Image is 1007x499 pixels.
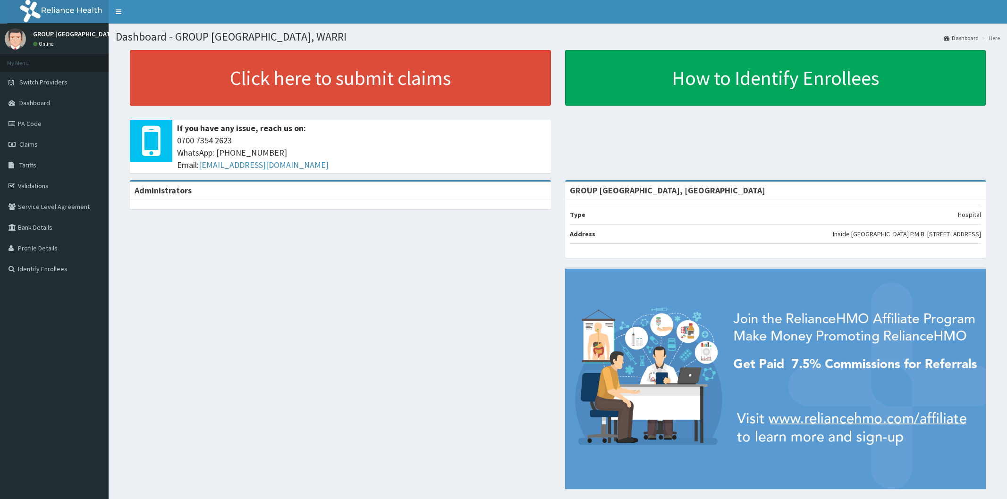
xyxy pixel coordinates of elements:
[570,185,765,196] strong: GROUP [GEOGRAPHIC_DATA], [GEOGRAPHIC_DATA]
[130,50,551,106] a: Click here to submit claims
[33,41,56,47] a: Online
[177,123,306,133] b: If you have any issue, reach us on:
[199,159,329,170] a: [EMAIL_ADDRESS][DOMAIN_NAME]
[565,269,986,489] img: provider-team-banner.png
[833,229,981,239] p: Inside [GEOGRAPHIC_DATA] P.M.B. [STREET_ADDRESS]
[958,210,981,219] p: Hospital
[570,210,585,219] b: Type
[19,78,68,86] span: Switch Providers
[135,185,192,196] b: Administrators
[944,34,979,42] a: Dashboard
[19,99,50,107] span: Dashboard
[19,140,38,149] span: Claims
[177,134,546,171] span: 0700 7354 2623 WhatsApp: [PHONE_NUMBER] Email:
[19,161,36,169] span: Tariffs
[5,28,26,50] img: User Image
[33,31,116,37] p: GROUP [GEOGRAPHIC_DATA]
[565,50,986,106] a: How to Identify Enrollees
[116,31,1000,43] h1: Dashboard - GROUP [GEOGRAPHIC_DATA], WARRI
[570,230,595,238] b: Address
[980,34,1000,42] li: Here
